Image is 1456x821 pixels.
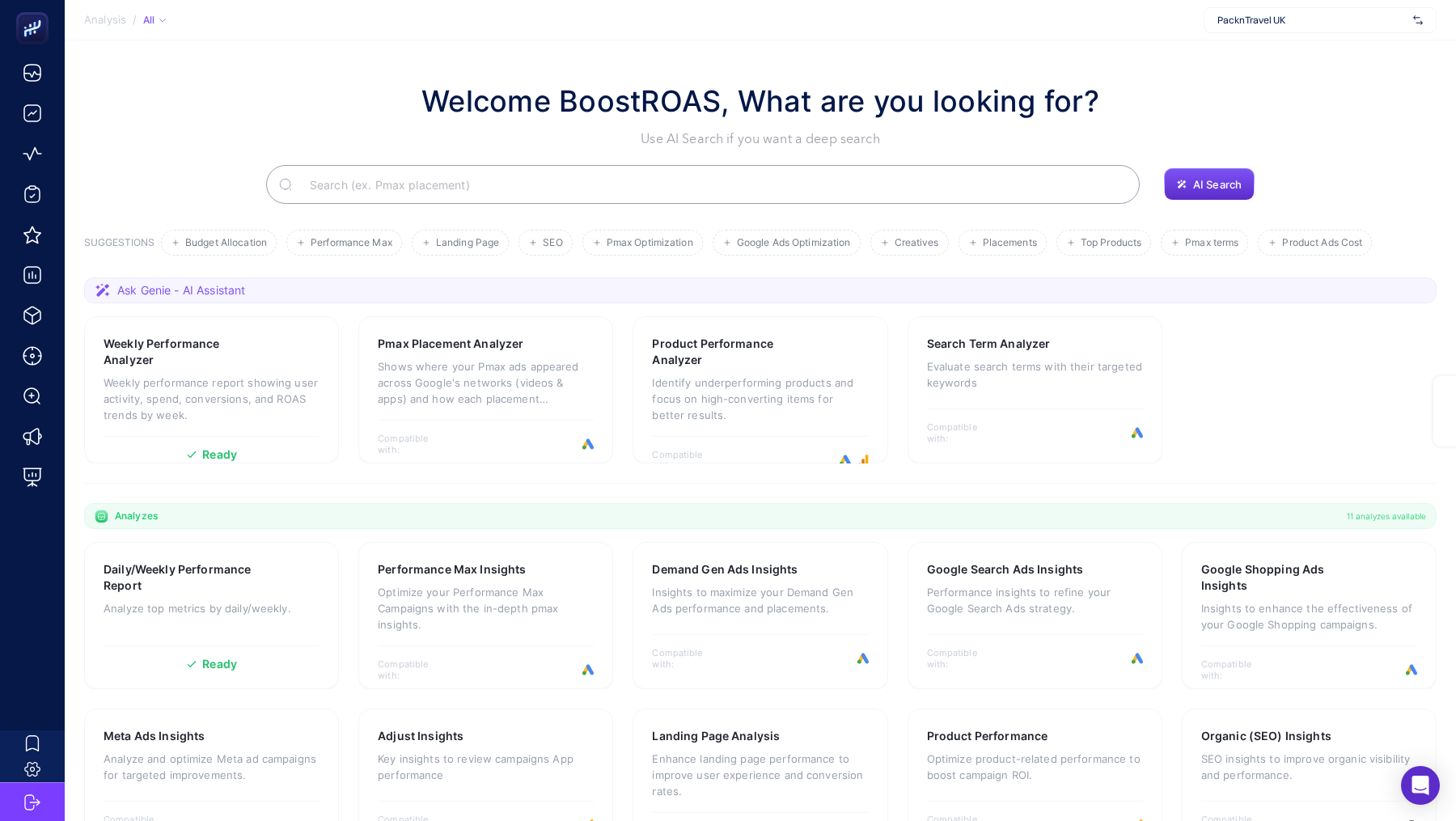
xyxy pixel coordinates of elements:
[1413,12,1423,28] img: svg%3e
[927,358,1143,391] p: Evaluate search terms with their targeted keywords
[84,542,339,689] a: Daily/Weekly Performance ReportAnalyze top metrics by daily/weekly.Ready
[143,14,166,27] div: All
[378,751,594,783] p: Key insights to review campaigns App performance
[1201,658,1274,681] span: Compatible with:
[421,79,1099,123] h1: Welcome BoostROAS, What are you looking for?
[927,647,1000,670] span: Compatible with:
[1182,542,1437,689] a: Google Shopping Ads InsightsInsights to enhance the effectiveness of your Google Shopping campaig...
[652,561,798,578] h3: Demand Gen Ads Insights
[652,449,725,472] span: Compatible with:
[104,728,205,744] h3: Meta Ads Insights
[1401,766,1440,805] div: Open Intercom Messenger
[378,433,451,455] span: Compatible with:
[737,237,851,249] span: Google Ads Optimization
[927,421,1000,444] span: Compatible with:
[1185,237,1238,249] span: Pmax terms
[185,237,267,249] span: Budget Allocation
[104,561,269,594] h3: Daily/Weekly Performance Report
[104,336,269,368] h3: Weekly Performance Analyzer
[378,658,451,681] span: Compatible with:
[378,584,594,633] p: Optimize your Performance Max Campaigns with the in-depth pmax insights.
[1164,168,1255,201] button: AI Search
[297,162,1127,207] input: Search
[633,542,887,689] a: Demand Gen Ads InsightsInsights to maximize your Demand Gen Ads performance and placements.Compat...
[927,561,1084,578] h3: Google Search Ads Insights
[908,542,1162,689] a: Google Search Ads InsightsPerformance insights to refine your Google Search Ads strategy.Compatib...
[115,510,158,523] span: Analyzes
[358,316,613,463] a: Pmax Placement AnalyzerShows where your Pmax ads appeared across Google's networks (videos & apps...
[202,658,237,670] span: Ready
[543,237,562,249] span: SEO
[84,14,126,27] span: Analysis
[652,751,868,799] p: Enhance landing page performance to improve user experience and conversion rates.
[927,728,1048,744] h3: Product Performance
[927,584,1143,616] p: Performance insights to refine your Google Search Ads strategy.
[1282,237,1362,249] span: Product Ads Cost
[436,237,499,249] span: Landing Page
[202,449,237,460] span: Ready
[133,13,137,26] span: /
[1201,728,1331,744] h3: Organic (SEO) Insights
[1347,510,1426,523] span: 11 analyzes available
[104,600,320,616] p: Analyze top metrics by daily/weekly.
[311,237,392,249] span: Performance Max
[378,358,594,407] p: Shows where your Pmax ads appeared across Google's networks (videos & apps) and how each placemen...
[104,375,320,423] p: Weekly performance report showing user activity, spend, conversions, and ROAS trends by week.
[983,237,1037,249] span: Placements
[652,336,817,368] h3: Product Performance Analyzer
[652,647,725,670] span: Compatible with:
[1201,561,1366,594] h3: Google Shopping Ads Insights
[84,236,154,256] h3: SUGGESTIONS
[908,316,1162,463] a: Search Term AnalyzerEvaluate search terms with their targeted keywordsCompatible with:
[84,316,339,463] a: Weekly Performance AnalyzerWeekly performance report showing user activity, spend, conversions, a...
[1193,178,1242,191] span: AI Search
[378,561,526,578] h3: Performance Max Insights
[358,542,613,689] a: Performance Max InsightsOptimize your Performance Max Campaigns with the in-depth pmax insights.C...
[1201,600,1417,633] p: Insights to enhance the effectiveness of your Google Shopping campaigns.
[1217,14,1407,27] span: PacknTravel UK
[927,751,1143,783] p: Optimize product-related performance to boost campaign ROI.
[652,375,868,423] p: Identify underperforming products and focus on high-converting items for better results.
[1081,237,1141,249] span: Top Products
[652,728,780,744] h3: Landing Page Analysis
[633,316,887,463] a: Product Performance AnalyzerIdentify underperforming products and focus on high-converting items ...
[421,129,1099,149] p: Use AI Search if you want a deep search
[117,282,245,298] span: Ask Genie - AI Assistant
[652,584,868,616] p: Insights to maximize your Demand Gen Ads performance and placements.
[895,237,939,249] span: Creatives
[607,237,693,249] span: Pmax Optimization
[378,728,463,744] h3: Adjust Insights
[1201,751,1417,783] p: SEO insights to improve organic visibility and performance.
[378,336,523,352] h3: Pmax Placement Analyzer
[104,751,320,783] p: Analyze and optimize Meta ad campaigns for targeted improvements.
[927,336,1051,352] h3: Search Term Analyzer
